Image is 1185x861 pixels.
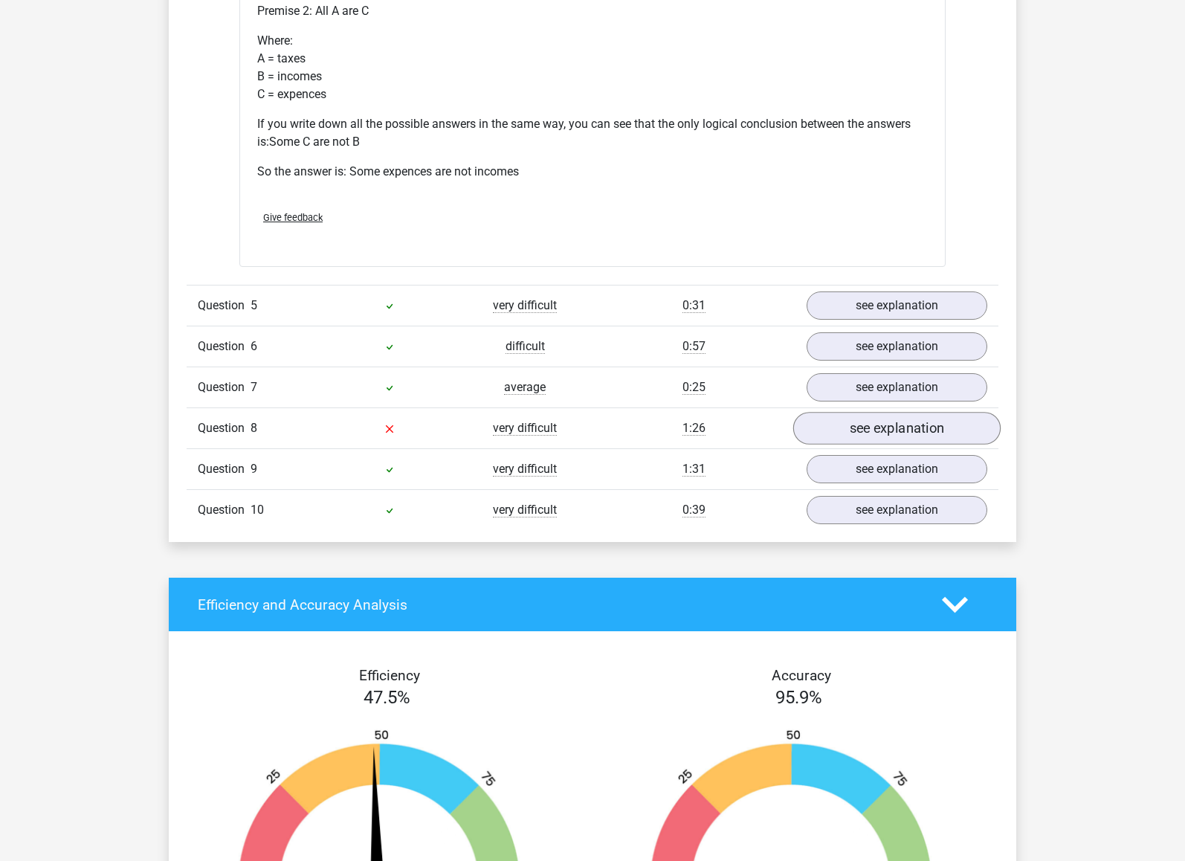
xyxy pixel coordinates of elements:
span: 95.9% [775,687,822,708]
h4: Efficiency and Accuracy Analysis [198,596,920,613]
span: 0:25 [682,380,705,395]
p: If you write down all the possible answers in the same way, you can see that the only logical con... [257,115,928,151]
a: see explanation [807,332,987,361]
a: see explanation [807,455,987,483]
span: 8 [251,421,257,435]
a: see explanation [793,412,1001,445]
a: see explanation [807,291,987,320]
a: see explanation [807,496,987,524]
span: Question [198,460,251,478]
span: 1:31 [682,462,705,477]
h4: Efficiency [198,667,581,684]
p: So the answer is: Some expences are not incomes [257,163,928,181]
span: very difficult [493,503,557,517]
span: 1:26 [682,421,705,436]
span: 0:31 [682,298,705,313]
span: Question [198,297,251,315]
span: 47.5% [364,687,410,708]
p: Where: A = taxes B = incomes C = expences [257,32,928,103]
span: very difficult [493,298,557,313]
span: 5 [251,298,257,312]
span: Question [198,501,251,519]
span: Question [198,419,251,437]
span: very difficult [493,421,557,436]
span: very difficult [493,462,557,477]
span: Give feedback [263,212,323,223]
span: average [504,380,546,395]
span: 10 [251,503,264,517]
span: 0:39 [682,503,705,517]
span: difficult [506,339,545,354]
span: 6 [251,339,257,353]
span: 9 [251,462,257,476]
span: 7 [251,380,257,394]
h4: Accuracy [610,667,993,684]
a: see explanation [807,373,987,402]
span: Question [198,338,251,355]
span: 0:57 [682,339,705,354]
span: Question [198,378,251,396]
